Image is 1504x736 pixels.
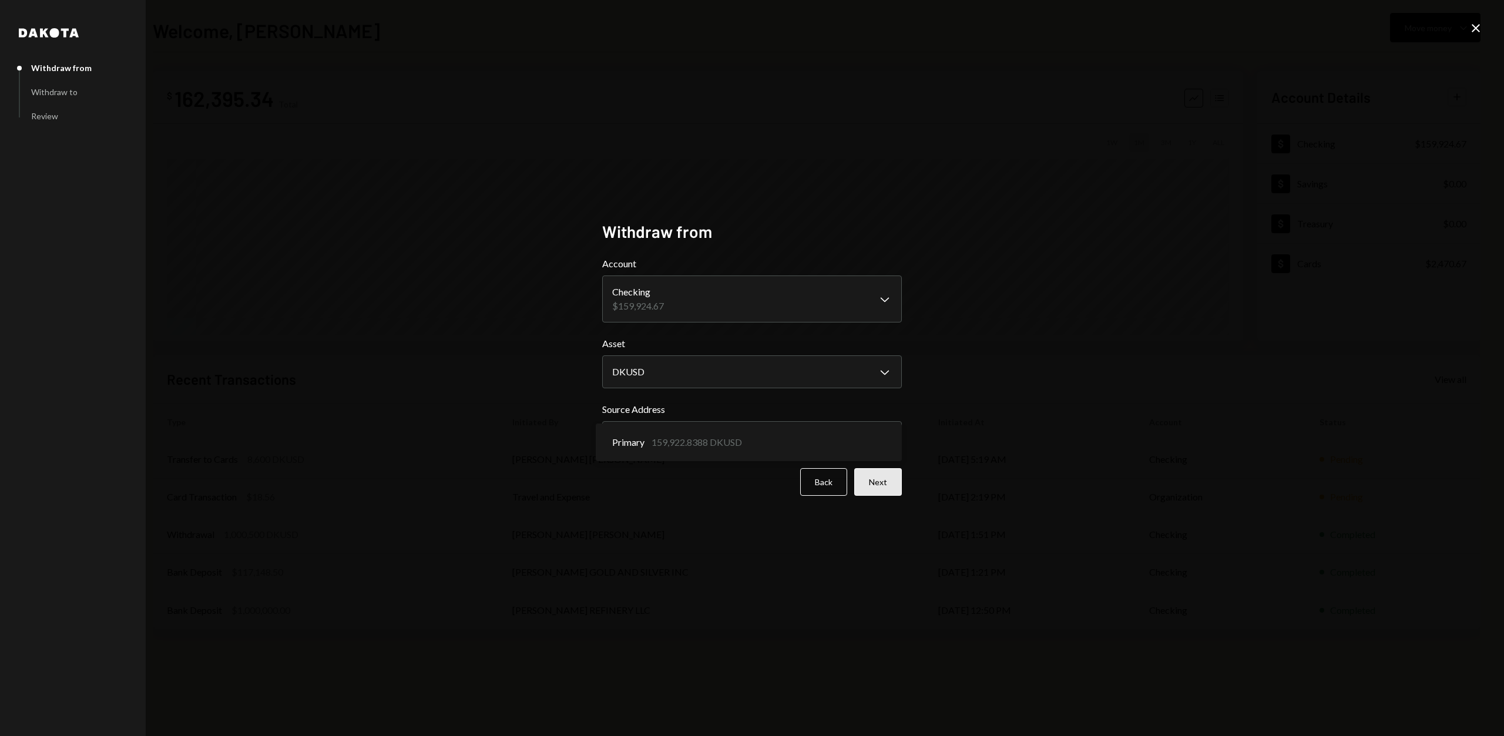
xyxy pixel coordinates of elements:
[31,87,78,97] div: Withdraw to
[612,435,644,449] span: Primary
[31,111,58,121] div: Review
[602,275,902,322] button: Account
[602,257,902,271] label: Account
[31,63,92,73] div: Withdraw from
[602,402,902,416] label: Source Address
[602,337,902,351] label: Asset
[652,435,742,449] div: 159,922.8388 DKUSD
[602,220,902,243] h2: Withdraw from
[800,468,847,496] button: Back
[854,468,902,496] button: Next
[602,355,902,388] button: Asset
[602,421,902,454] button: Source Address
